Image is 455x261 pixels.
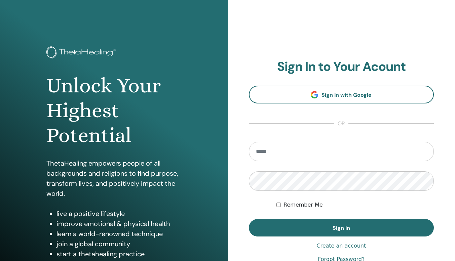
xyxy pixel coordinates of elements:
li: start a thetahealing practice [56,249,181,259]
div: Keep me authenticated indefinitely or until I manually logout [276,201,434,209]
button: Sign In [249,219,434,236]
p: ThetaHealing empowers people of all backgrounds and religions to find purpose, transform lives, a... [46,158,181,199]
h2: Sign In to Your Acount [249,59,434,75]
span: Sign In [333,224,350,231]
a: Sign In with Google [249,86,434,103]
li: learn a world-renowned technique [56,229,181,239]
span: or [334,120,348,128]
a: Create an account [316,242,366,250]
label: Remember Me [283,201,323,209]
li: improve emotional & physical health [56,219,181,229]
li: live a positive lifestyle [56,209,181,219]
span: Sign In with Google [321,91,372,98]
li: join a global community [56,239,181,249]
h1: Unlock Your Highest Potential [46,73,181,148]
